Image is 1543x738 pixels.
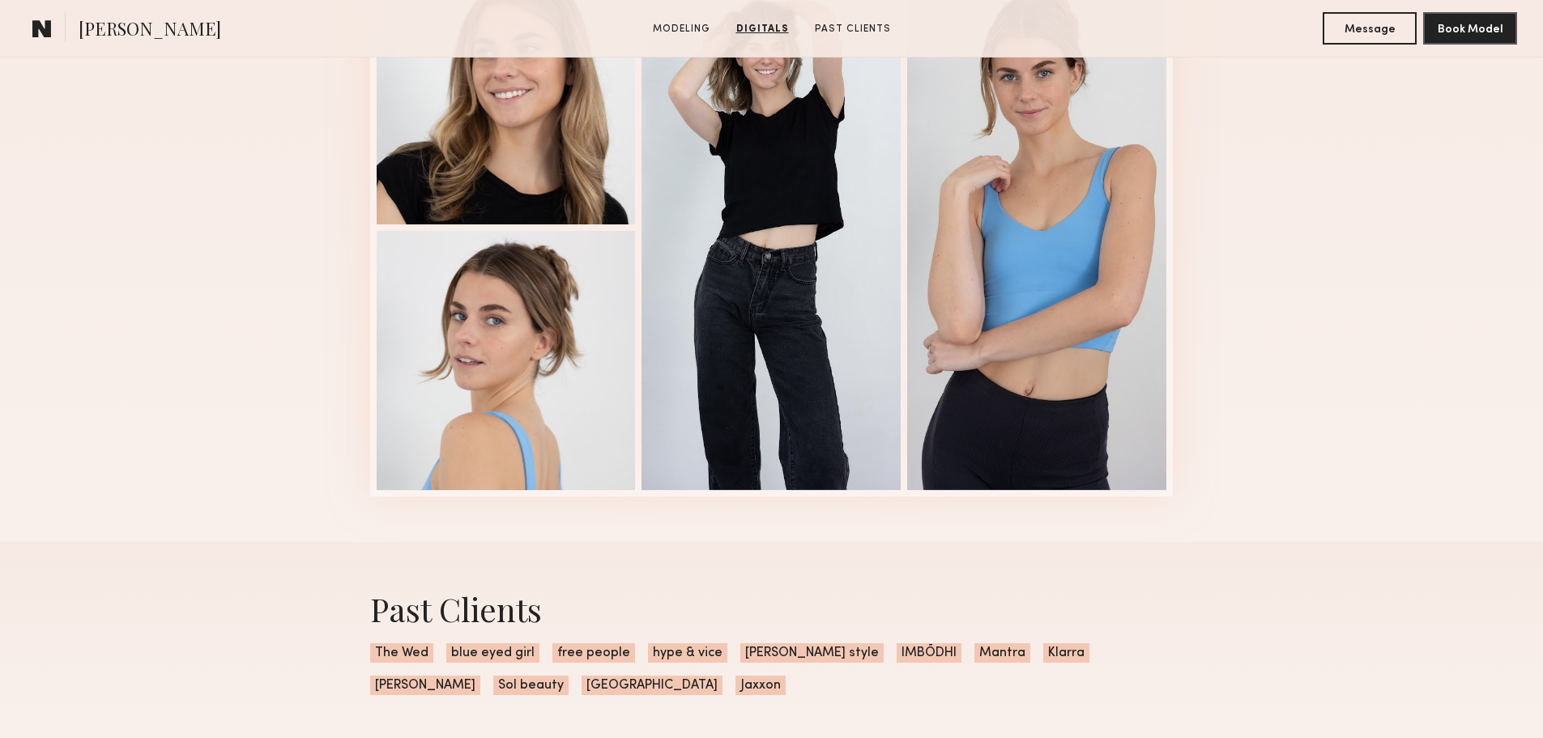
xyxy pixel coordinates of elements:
button: Book Model [1423,12,1517,45]
a: Modeling [646,22,717,36]
a: Digitals [730,22,795,36]
span: Mantra [974,643,1030,663]
button: Message [1323,12,1417,45]
span: IMBŌDHI [897,643,961,663]
span: The Wed [370,643,433,663]
span: Klarra [1043,643,1089,663]
span: free people [552,643,635,663]
span: blue eyed girl [446,643,539,663]
span: [PERSON_NAME] [370,676,480,695]
span: Sol beauty [493,676,569,695]
a: Book Model [1423,21,1517,35]
span: hype & vice [648,643,727,663]
a: Past Clients [808,22,897,36]
span: Jaxxon [735,676,786,695]
span: [GEOGRAPHIC_DATA] [582,676,722,695]
div: Past Clients [370,587,1174,630]
span: [PERSON_NAME] [79,16,221,45]
span: [PERSON_NAME] style [740,643,884,663]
